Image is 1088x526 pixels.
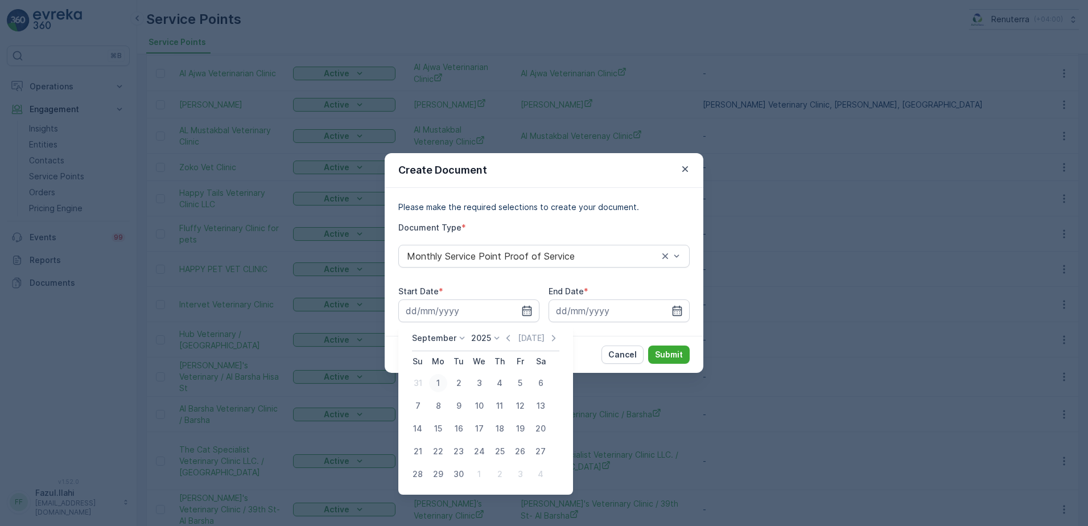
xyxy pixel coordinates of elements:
th: Monday [428,351,448,372]
div: 20 [531,420,550,438]
div: 31 [409,374,427,392]
p: [DATE] [518,332,545,344]
div: 24 [470,442,488,461]
div: 25 [491,442,509,461]
div: 13 [531,397,550,415]
div: 3 [470,374,488,392]
div: 2 [491,465,509,483]
button: Cancel [601,346,644,364]
div: 5 [511,374,529,392]
div: 29 [429,465,447,483]
th: Thursday [489,351,510,372]
div: 19 [511,420,529,438]
p: Create Document [398,162,487,178]
div: 18 [491,420,509,438]
label: Start Date [398,286,439,296]
div: 4 [491,374,509,392]
div: 2 [450,374,468,392]
div: 12 [511,397,529,415]
div: 4 [531,465,550,483]
div: 11 [491,397,509,415]
th: Saturday [530,351,551,372]
p: September [412,332,456,344]
p: Submit [655,349,683,360]
div: 21 [409,442,427,461]
button: Submit [648,346,690,364]
div: 10 [470,397,488,415]
div: 23 [450,442,468,461]
p: Cancel [608,349,637,360]
div: 1 [470,465,488,483]
div: 30 [450,465,468,483]
div: 6 [531,374,550,392]
div: 8 [429,397,447,415]
input: dd/mm/yyyy [398,299,539,322]
div: 22 [429,442,447,461]
th: Tuesday [448,351,469,372]
div: 16 [450,420,468,438]
label: Document Type [398,223,461,232]
div: 26 [511,442,529,461]
th: Wednesday [469,351,489,372]
label: End Date [549,286,584,296]
div: 28 [409,465,427,483]
p: 2025 [471,332,491,344]
div: 7 [409,397,427,415]
div: 1 [429,374,447,392]
p: Please make the required selections to create your document. [398,202,690,213]
div: 3 [511,465,529,483]
div: 9 [450,397,468,415]
div: 14 [409,420,427,438]
input: dd/mm/yyyy [549,299,690,322]
th: Sunday [407,351,428,372]
div: 27 [531,442,550,461]
th: Friday [510,351,530,372]
div: 15 [429,420,447,438]
div: 17 [470,420,488,438]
